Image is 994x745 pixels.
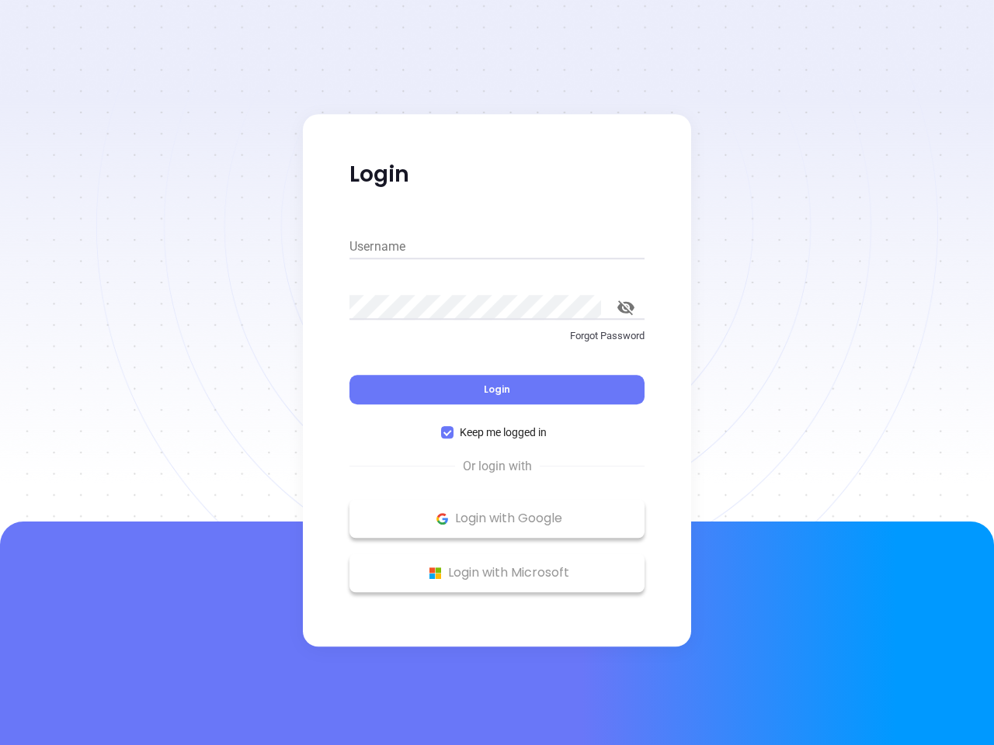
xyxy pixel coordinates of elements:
img: Microsoft Logo [426,563,445,583]
p: Forgot Password [349,328,645,344]
button: Microsoft Logo Login with Microsoft [349,553,645,592]
p: Login with Microsoft [357,561,637,584]
button: Login [349,375,645,404]
button: toggle password visibility [607,289,645,326]
p: Login with Google [357,507,637,530]
button: Google Logo Login with Google [349,499,645,538]
span: Login [484,383,510,396]
a: Forgot Password [349,328,645,356]
img: Google Logo [433,509,452,528]
p: Login [349,161,645,189]
span: Or login with [455,457,540,476]
span: Keep me logged in [454,424,553,441]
